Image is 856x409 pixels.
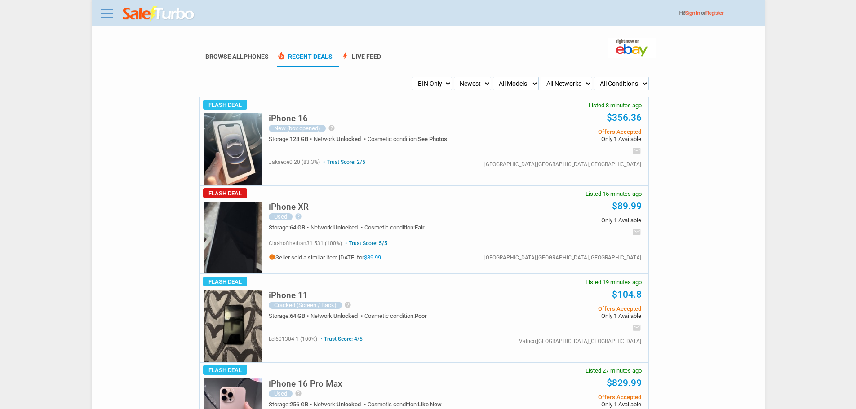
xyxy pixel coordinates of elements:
span: Flash Deal [203,277,247,286]
div: [GEOGRAPHIC_DATA],[GEOGRAPHIC_DATA],[GEOGRAPHIC_DATA] [484,162,641,167]
span: Poor [415,312,427,319]
h5: iPhone 16 Pro Max [269,379,342,388]
span: Trust Score: 2/5 [321,159,365,165]
span: Unlocked [333,312,358,319]
span: 64 GB [290,312,305,319]
img: s-l225.jpg [204,290,262,362]
span: or [701,10,723,16]
a: $104.8 [612,289,642,300]
span: Hi! [679,10,685,16]
a: iPhone 11 [269,293,308,299]
h5: iPhone 16 [269,114,308,123]
div: Network: [314,401,368,407]
h5: iPhone XR [269,202,309,211]
a: $89.99 [364,254,381,261]
a: iPhone XR [269,204,309,211]
div: Cosmetic condition: [364,224,425,230]
i: email [632,323,641,332]
span: Only 1 Available [506,313,641,319]
div: [GEOGRAPHIC_DATA],[GEOGRAPHIC_DATA],[GEOGRAPHIC_DATA] [484,255,641,260]
span: local_fire_department [277,51,286,60]
span: Listed 8 minutes ago [589,102,642,108]
span: Phones [244,53,269,60]
span: Offers Accepted [506,129,641,135]
span: Flash Deal [203,188,247,198]
i: email [632,228,641,237]
span: Offers Accepted [506,394,641,400]
span: Flash Deal [203,365,247,375]
a: $89.99 [612,201,642,211]
div: Network: [310,313,364,319]
span: Unlocked [337,136,361,142]
span: Unlocked [337,401,361,408]
div: Cosmetic condition: [368,136,447,142]
div: Storage: [269,224,310,230]
span: bolt [341,51,350,60]
div: Used [269,390,293,397]
i: help [295,390,302,397]
a: $356.36 [607,112,642,123]
img: s-l225.jpg [204,202,262,273]
div: Network: [310,224,364,230]
span: 64 GB [290,224,305,231]
span: Listed 15 minutes ago [585,191,642,197]
i: help [328,124,335,132]
h5: Seller sold a similar item [DATE] for . [269,254,387,260]
span: Offers Accepted [506,306,641,312]
span: clashofthetitan31 531 (100%) [269,240,342,246]
div: Used [269,213,293,220]
i: email [632,146,641,155]
span: Listed 19 minutes ago [585,279,642,285]
a: Register [705,10,723,16]
a: iPhone 16 Pro Max [269,381,342,388]
span: Only 1 Available [506,401,641,407]
div: Cosmetic condition: [364,313,427,319]
div: Storage: [269,136,314,142]
a: iPhone 16 [269,116,308,123]
a: $829.99 [607,378,642,388]
span: Fair [415,224,425,231]
span: 128 GB [290,136,308,142]
span: 256 GB [290,401,308,408]
i: info [269,254,275,260]
a: Browse AllPhones [205,53,269,60]
img: saleturbo.com - Online Deals and Discount Coupons [123,6,195,22]
img: s-l225.jpg [204,113,262,185]
div: New (box opened) [269,125,326,132]
h5: iPhone 11 [269,291,308,299]
span: See Photos [418,136,447,142]
span: Unlocked [333,224,358,231]
i: help [295,213,302,220]
a: local_fire_departmentRecent Deals [277,53,333,67]
div: Cracked (Screen / Back) [269,302,342,309]
span: Only 1 Available [506,217,641,223]
span: Like New [418,401,442,408]
div: Storage: [269,313,310,319]
div: Valrico,[GEOGRAPHIC_DATA],[GEOGRAPHIC_DATA] [519,339,641,344]
span: Flash Deal [203,100,247,110]
span: Only 1 Available [506,136,641,142]
div: Cosmetic condition: [368,401,442,407]
a: boltLive Feed [341,53,381,67]
span: jakaepe0 20 (83.3%) [269,159,320,165]
i: help [344,301,351,308]
a: Sign In [685,10,700,16]
span: Listed 27 minutes ago [585,368,642,374]
div: Storage: [269,401,314,407]
span: Trust Score: 4/5 [319,336,363,342]
span: lcl601304 1 (100%) [269,336,317,342]
div: Network: [314,136,368,142]
span: Trust Score: 5/5 [343,240,387,246]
